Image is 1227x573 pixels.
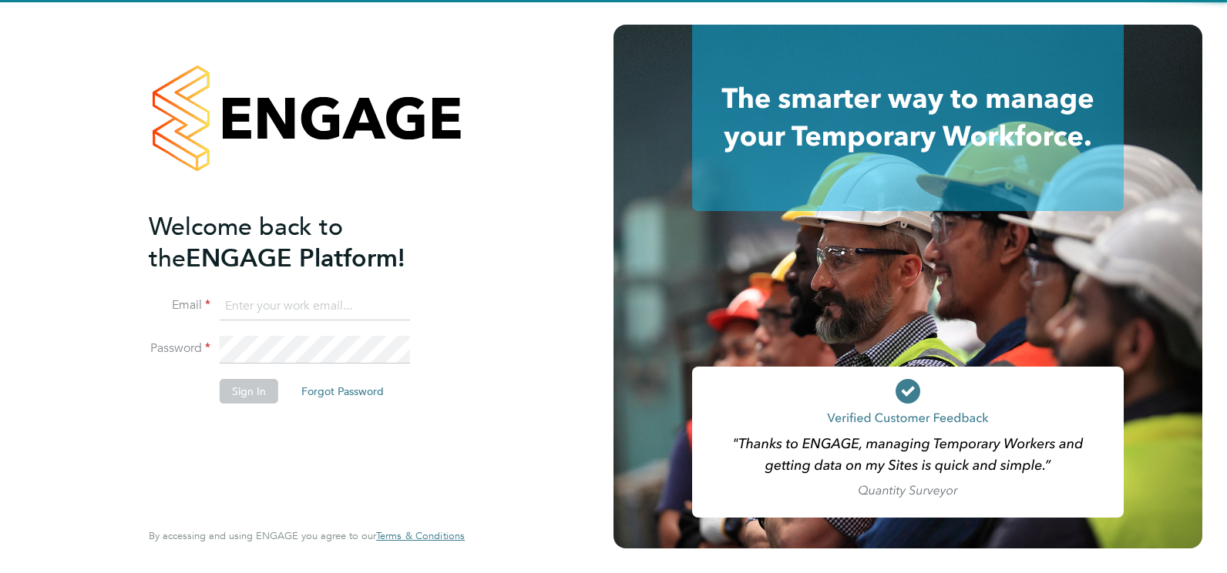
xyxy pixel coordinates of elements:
label: Password [149,340,210,357]
span: Terms & Conditions [376,529,465,542]
h2: ENGAGE Platform! [149,211,449,274]
label: Email [149,297,210,313]
span: By accessing and using ENGAGE you agree to our [149,529,465,542]
span: Welcome back to the [149,212,343,273]
a: Terms & Conditions [376,530,465,542]
button: Sign In [220,379,278,404]
input: Enter your work email... [220,293,410,320]
button: Forgot Password [289,379,396,404]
